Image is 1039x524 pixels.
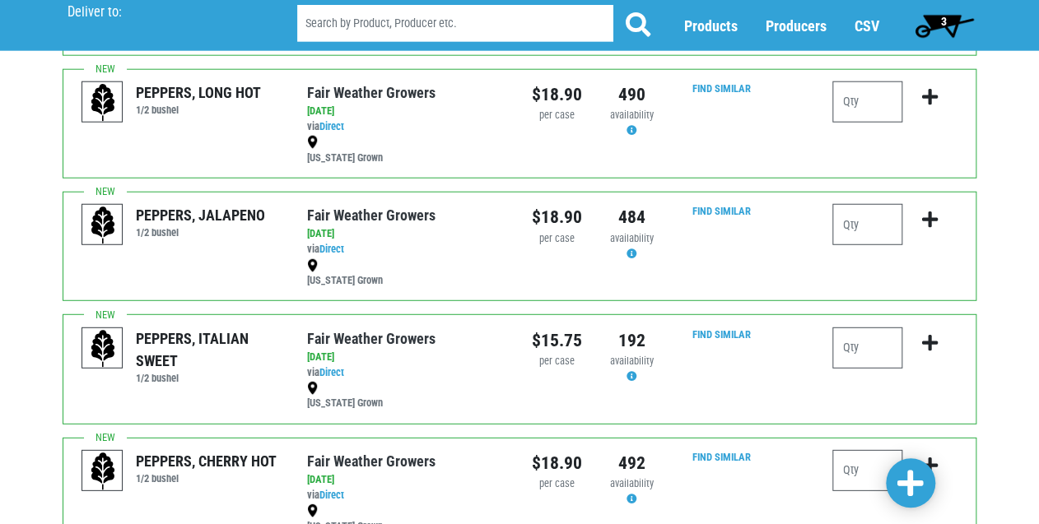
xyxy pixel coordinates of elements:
[307,242,507,257] div: via
[307,350,507,365] div: [DATE]
[136,472,277,485] h6: 1/2 bushel
[136,226,265,239] h6: 1/2 bushel
[319,366,344,378] a: Direct
[692,451,750,463] a: Find Similar
[832,204,902,245] input: Qty
[832,81,902,123] input: Qty
[832,450,902,491] input: Qty
[692,205,750,217] a: Find Similar
[307,488,507,503] div: via
[82,205,123,246] img: placeholder-variety-43d6402dacf2d531de610a020419775a.svg
[684,17,738,35] a: Products
[610,355,654,367] span: availability
[307,104,507,119] div: [DATE]
[532,327,582,354] div: $15.75
[307,136,318,149] img: map_marker-0e94453035b3232a4d21701695807de9.png
[307,257,507,289] div: [US_STATE] Grown
[607,450,657,476] div: 492
[532,81,582,108] div: $18.90
[136,81,261,104] div: PEPPERS, LONG HOT
[532,231,582,247] div: per case
[907,9,981,42] a: 3
[855,17,879,35] a: CSV
[307,84,436,101] a: Fair Weather Growers
[82,451,123,492] img: placeholder-variety-43d6402dacf2d531de610a020419775a.svg
[607,81,657,108] div: 490
[297,5,613,42] input: Search by Product, Producer etc.
[307,504,318,517] img: map_marker-0e94453035b3232a4d21701695807de9.png
[307,119,507,135] div: via
[941,15,947,28] span: 3
[307,330,436,347] a: Fair Weather Growers
[532,108,582,123] div: per case
[319,243,344,255] a: Direct
[610,232,654,244] span: availability
[319,120,344,132] a: Direct
[319,489,344,501] a: Direct
[136,450,277,472] div: PEPPERS, CHERRY HOT
[307,206,436,224] a: Fair Weather Growers
[307,452,436,470] a: Fair Weather Growers
[607,204,657,230] div: 484
[307,135,507,166] div: [US_STATE] Grown
[136,204,265,226] div: PEPPERS, JALAPENO
[532,354,582,369] div: per case
[532,476,582,492] div: per case
[307,226,507,242] div: [DATE]
[307,380,507,411] div: [US_STATE] Grown
[610,477,654,489] span: availability
[607,327,657,354] div: 192
[307,472,507,488] div: [DATE]
[307,365,507,381] div: via
[136,104,261,116] h6: 1/2 bushel
[766,17,827,35] a: Producers
[832,327,902,369] input: Qty
[532,204,582,230] div: $18.90
[307,259,318,272] img: map_marker-0e94453035b3232a4d21701695807de9.png
[82,328,123,369] img: placeholder-variety-43d6402dacf2d531de610a020419775a.svg
[136,372,282,384] h6: 1/2 bushel
[692,328,750,341] a: Find Similar
[692,82,750,95] a: Find Similar
[532,450,582,476] div: $18.90
[68,4,255,21] p: Deliver to:
[610,109,654,121] span: availability
[307,382,318,395] img: map_marker-0e94453035b3232a4d21701695807de9.png
[136,327,282,372] div: PEPPERS, ITALIAN SWEET
[82,82,123,123] img: placeholder-variety-43d6402dacf2d531de610a020419775a.svg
